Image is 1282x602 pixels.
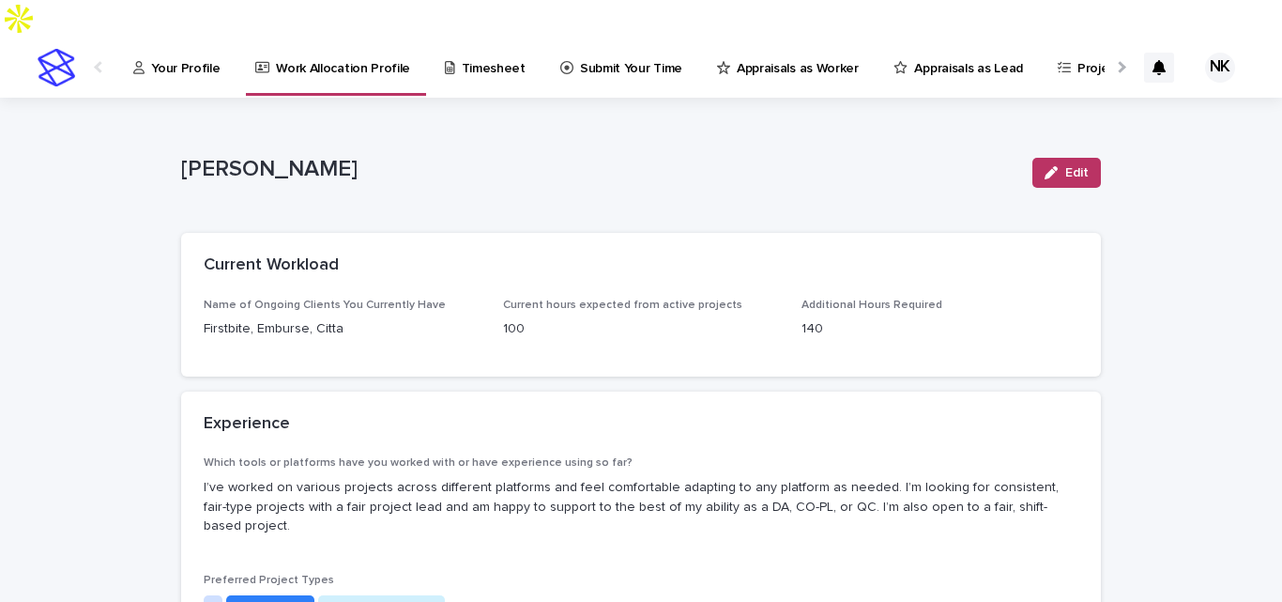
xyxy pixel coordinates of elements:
[715,38,867,96] a: Appraisals as Worker
[1056,38,1136,96] a: Projects
[131,38,229,96] a: Your Profile
[204,319,481,339] p: Firstbite, Emburse, Citta
[558,38,691,96] a: Submit Your Time
[462,38,526,77] p: Timesheet
[204,478,1078,536] p: I’ve worked on various projects across different platforms and feel comfortable adapting to any p...
[1205,53,1235,83] div: NK
[737,38,859,77] p: Appraisals as Worker
[801,300,942,311] span: Additional Hours Required
[580,38,682,77] p: Submit Your Time
[276,38,410,77] p: Work Allocation Profile
[914,38,1022,77] p: Appraisals as Lead
[204,457,633,469] span: Which tools or platforms have you worked with or have experience using so far?
[204,414,290,435] h2: Experience
[503,300,742,311] span: Current hours expected from active projects
[1065,166,1089,179] span: Edit
[181,156,1017,183] p: [PERSON_NAME]
[443,38,534,96] a: Timesheet
[1077,38,1127,77] p: Projects
[204,575,334,586] span: Preferred Project Types
[253,38,420,93] a: Work Allocation Profile
[204,300,446,311] span: Name of Ongoing Clients You Currently Have
[801,319,1078,339] p: 140
[892,38,1031,96] a: Appraisals as Lead
[38,49,75,86] img: stacker-logo-s-only.png
[503,319,780,339] p: 100
[204,255,339,276] h2: Current Workload
[1032,158,1101,188] button: Edit
[151,38,220,77] p: Your Profile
